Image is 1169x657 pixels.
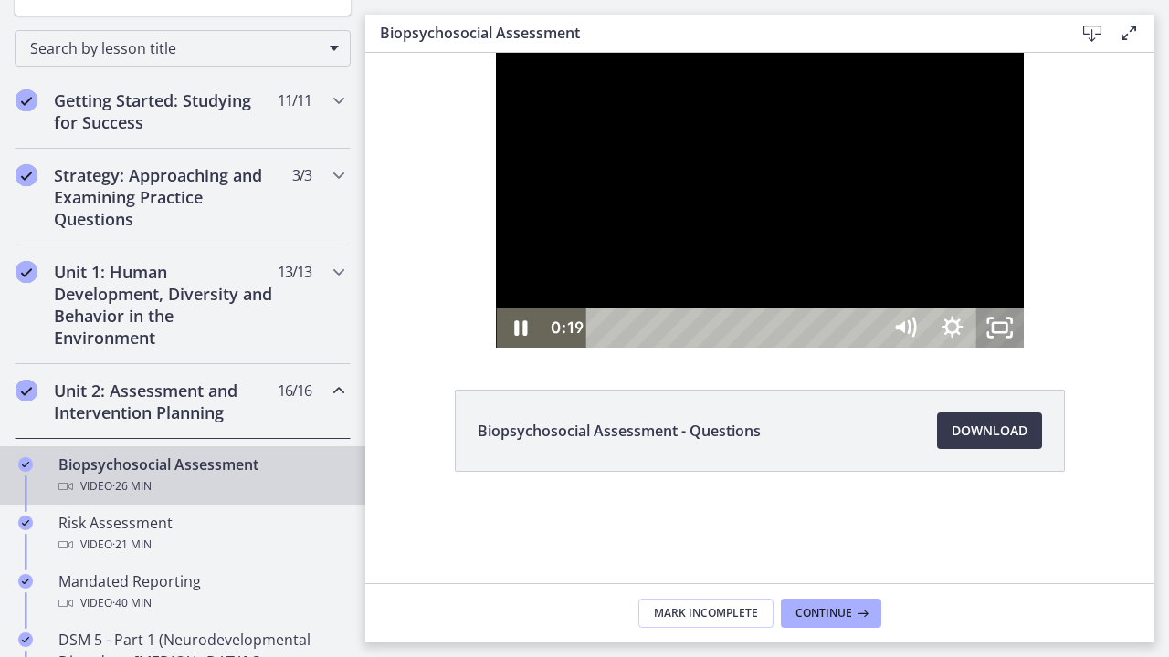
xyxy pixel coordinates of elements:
[18,574,33,589] i: Completed
[795,606,852,620] span: Continue
[638,599,774,628] button: Mark Incomplete
[611,255,658,295] button: Unfullscreen
[54,380,277,423] h2: Unit 2: Assessment and Intervention Planning
[16,89,37,111] i: Completed
[112,475,152,497] span: · 26 min
[112,592,152,614] span: · 40 min
[16,164,37,186] i: Completed
[937,412,1042,449] a: Download
[478,420,761,442] span: Biopsychosocial Assessment - Questions
[365,53,1154,348] iframe: Video Lesson
[380,22,1045,44] h3: Biopsychosocial Assessment
[58,570,343,614] div: Mandated Reporting
[15,30,351,67] div: Search by lesson title
[563,255,611,295] button: Show settings menu
[952,420,1027,442] span: Download
[16,261,37,283] i: Completed
[654,606,758,620] span: Mark Incomplete
[58,454,343,497] div: Biopsychosocial Assessment
[18,632,33,647] i: Completed
[292,164,311,186] span: 3 / 3
[58,475,343,497] div: Video
[18,457,33,472] i: Completed
[54,261,277,349] h2: Unit 1: Human Development, Diversity and Behavior in the Environment
[16,380,37,401] i: Completed
[781,599,881,628] button: Continue
[18,516,33,530] i: Completed
[30,38,321,58] span: Search by lesson title
[58,512,343,556] div: Risk Assessment
[54,164,277,230] h2: Strategy: Approaching and Examining Practice Questions
[516,255,563,295] button: Mute
[278,89,311,111] span: 11 / 11
[112,534,152,556] span: · 21 min
[278,380,311,401] span: 16 / 16
[278,261,311,283] span: 13 / 13
[58,534,343,556] div: Video
[58,592,343,614] div: Video
[54,89,277,133] h2: Getting Started: Studying for Success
